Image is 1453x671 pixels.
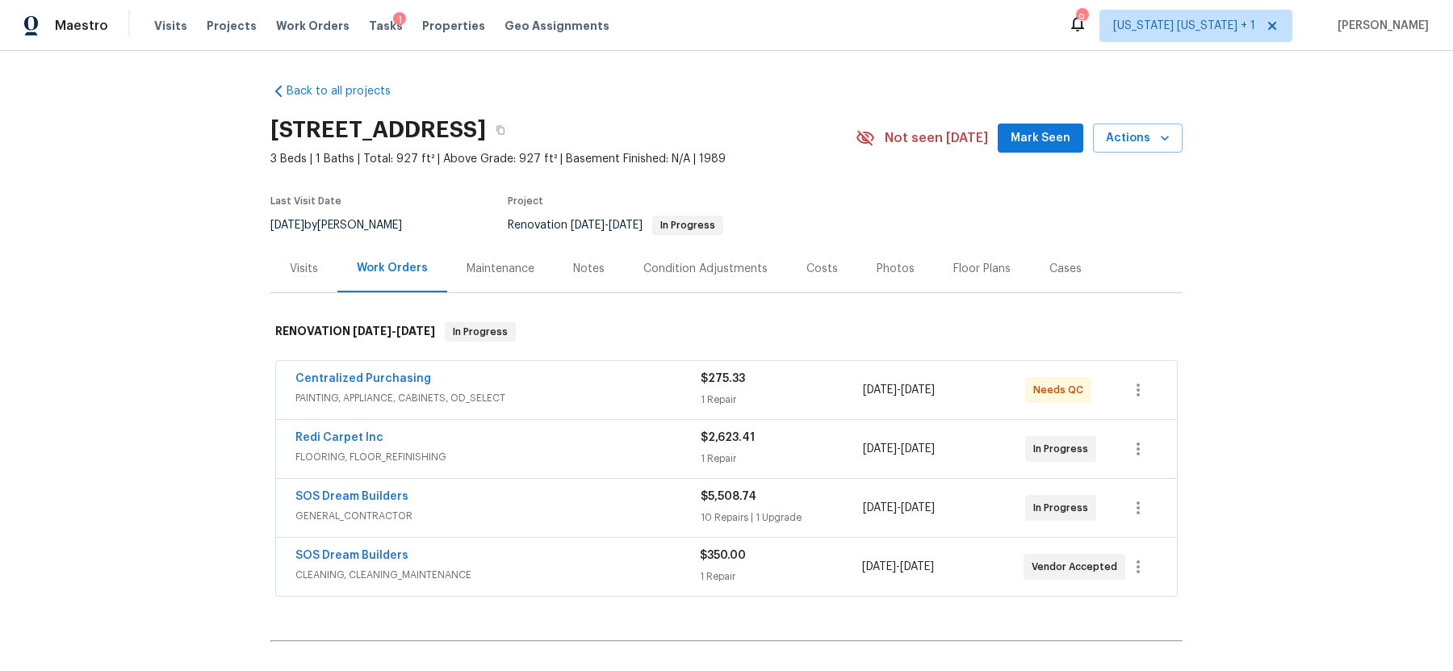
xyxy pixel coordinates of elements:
[357,260,428,276] div: Work Orders
[275,322,435,342] h6: RENOVATION
[396,325,435,337] span: [DATE]
[467,261,534,277] div: Maintenance
[1106,128,1170,149] span: Actions
[654,220,722,230] span: In Progress
[207,18,257,34] span: Projects
[446,324,514,340] span: In Progress
[422,18,485,34] span: Properties
[505,18,609,34] span: Geo Assignments
[55,18,108,34] span: Maestro
[290,261,318,277] div: Visits
[295,491,408,502] a: SOS Dream Builders
[701,510,863,526] div: 10 Repairs | 1 Upgrade
[863,382,935,398] span: -
[1331,18,1429,34] span: [PERSON_NAME]
[998,124,1083,153] button: Mark Seen
[295,567,700,583] span: CLEANING, CLEANING_MAINTENANCE
[700,550,746,561] span: $350.00
[863,441,935,457] span: -
[901,384,935,396] span: [DATE]
[1093,124,1183,153] button: Actions
[1113,18,1255,34] span: [US_STATE] [US_STATE] + 1
[863,384,897,396] span: [DATE]
[369,20,403,31] span: Tasks
[863,443,897,455] span: [DATE]
[573,261,605,277] div: Notes
[270,122,486,138] h2: [STREET_ADDRESS]
[276,18,350,34] span: Work Orders
[353,325,392,337] span: [DATE]
[508,220,723,231] span: Renovation
[901,443,935,455] span: [DATE]
[885,130,988,146] span: Not seen [DATE]
[270,196,341,206] span: Last Visit Date
[862,559,934,575] span: -
[486,115,515,145] button: Copy Address
[295,390,701,406] span: PAINTING, APPLIANCE, CABINETS, OD_SELECT
[862,561,896,572] span: [DATE]
[571,220,643,231] span: -
[1049,261,1082,277] div: Cases
[701,432,755,443] span: $2,623.41
[1032,559,1124,575] span: Vendor Accepted
[953,261,1011,277] div: Floor Plans
[508,196,543,206] span: Project
[353,325,435,337] span: -
[270,83,425,99] a: Back to all projects
[1033,500,1095,516] span: In Progress
[863,500,935,516] span: -
[609,220,643,231] span: [DATE]
[1076,10,1087,26] div: 9
[154,18,187,34] span: Visits
[701,392,863,408] div: 1 Repair
[701,491,756,502] span: $5,508.74
[900,561,934,572] span: [DATE]
[270,220,304,231] span: [DATE]
[1011,128,1070,149] span: Mark Seen
[270,151,856,167] span: 3 Beds | 1 Baths | Total: 927 ft² | Above Grade: 927 ft² | Basement Finished: N/A | 1989
[700,568,861,585] div: 1 Repair
[295,550,408,561] a: SOS Dream Builders
[643,261,768,277] div: Condition Adjustments
[393,12,406,28] div: 1
[295,449,701,465] span: FLOORING, FLOOR_REFINISHING
[701,373,745,384] span: $275.33
[295,432,383,443] a: Redi Carpet Inc
[270,216,421,235] div: by [PERSON_NAME]
[863,502,897,514] span: [DATE]
[901,502,935,514] span: [DATE]
[701,451,863,467] div: 1 Repair
[295,508,701,524] span: GENERAL_CONTRACTOR
[806,261,838,277] div: Costs
[270,306,1183,358] div: RENOVATION [DATE]-[DATE]In Progress
[571,220,605,231] span: [DATE]
[1033,441,1095,457] span: In Progress
[295,373,431,384] a: Centralized Purchasing
[877,261,915,277] div: Photos
[1033,382,1090,398] span: Needs QC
